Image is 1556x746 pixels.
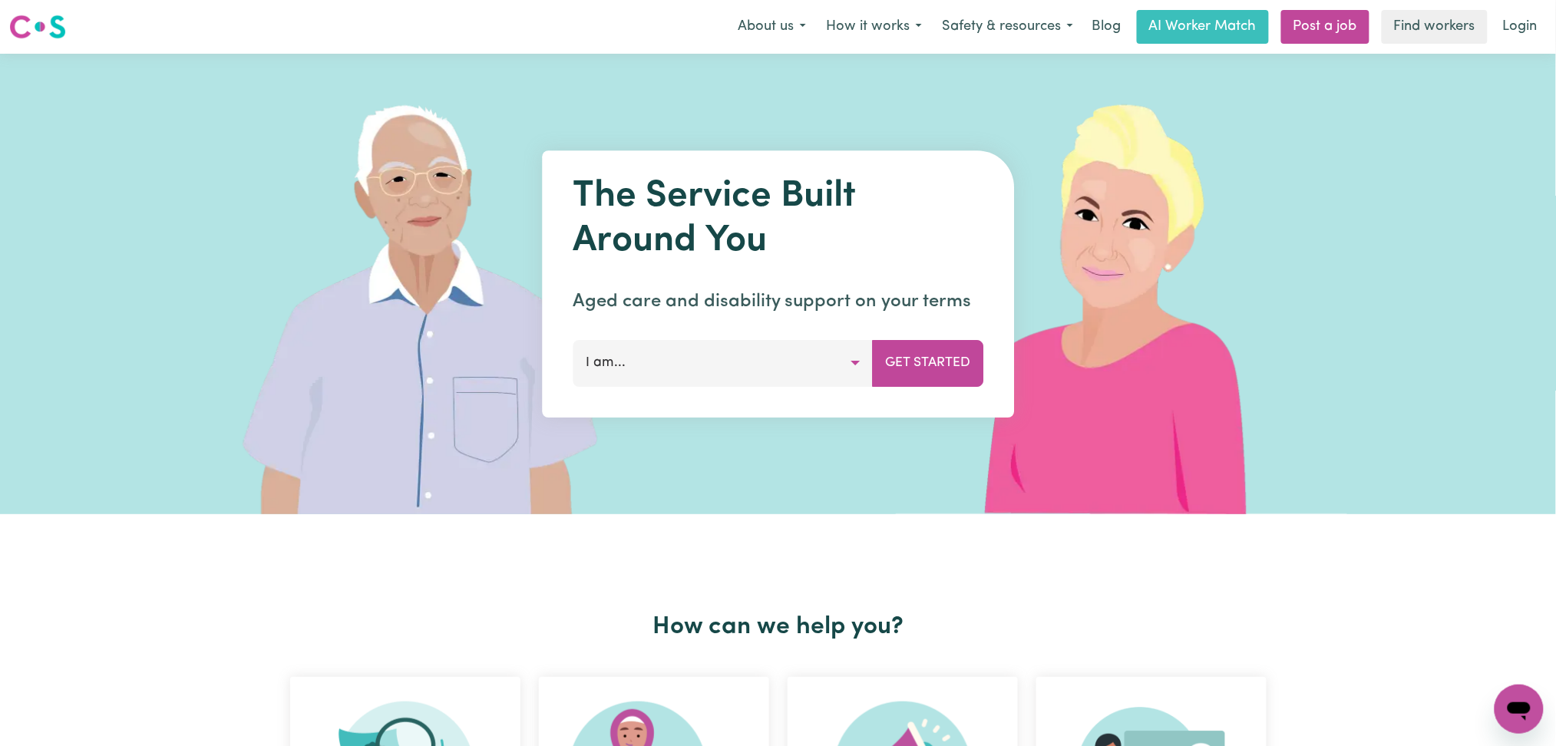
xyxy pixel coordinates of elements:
[1083,10,1131,44] a: Blog
[1495,685,1544,734] iframe: Button to launch messaging window
[573,288,983,315] p: Aged care and disability support on your terms
[9,13,66,41] img: Careseekers logo
[728,11,816,43] button: About us
[1494,10,1547,44] a: Login
[932,11,1083,43] button: Safety & resources
[573,175,983,263] h1: The Service Built Around You
[1137,10,1269,44] a: AI Worker Match
[1281,10,1369,44] a: Post a job
[573,340,873,386] button: I am...
[816,11,932,43] button: How it works
[281,612,1276,642] h2: How can we help you?
[1382,10,1488,44] a: Find workers
[872,340,983,386] button: Get Started
[9,9,66,45] a: Careseekers logo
